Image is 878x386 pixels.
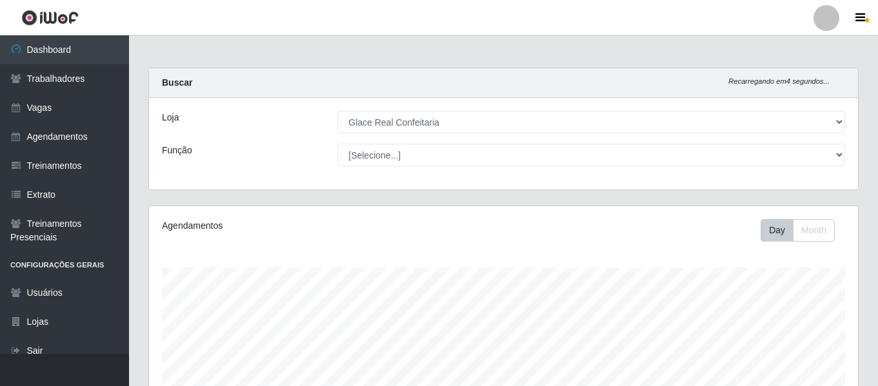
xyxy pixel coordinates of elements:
[162,219,435,233] div: Agendamentos
[793,219,835,242] button: Month
[761,219,845,242] div: Toolbar with button groups
[761,219,793,242] button: Day
[162,111,179,124] label: Loja
[162,77,192,88] strong: Buscar
[761,219,835,242] div: First group
[728,77,830,85] i: Recarregando em 4 segundos...
[21,10,79,26] img: CoreUI Logo
[162,144,192,157] label: Função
